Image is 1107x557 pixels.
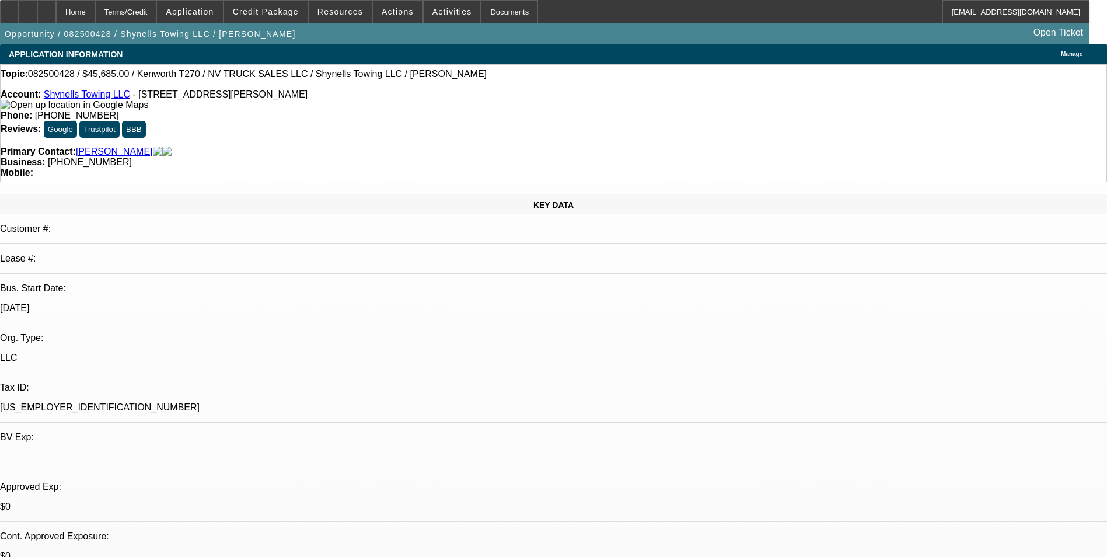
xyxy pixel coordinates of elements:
[1,69,28,79] strong: Topic:
[28,69,487,79] span: 082500428 / $45,685.00 / Kenworth T270 / NV TRUCK SALES LLC / Shynells Towing LLC / [PERSON_NAME]
[44,89,130,99] a: Shynells Towing LLC
[1,100,148,110] a: View Google Maps
[233,7,299,16] span: Credit Package
[309,1,372,23] button: Resources
[533,200,574,210] span: KEY DATA
[122,121,146,138] button: BBB
[373,1,422,23] button: Actions
[317,7,363,16] span: Resources
[9,50,123,59] span: APPLICATION INFORMATION
[132,89,308,99] span: - [STREET_ADDRESS][PERSON_NAME]
[1,124,41,134] strong: Reviews:
[153,147,162,157] img: facebook-icon.png
[1,168,33,177] strong: Mobile:
[432,7,472,16] span: Activities
[424,1,481,23] button: Activities
[166,7,214,16] span: Application
[5,29,296,39] span: Opportunity / 082500428 / Shynells Towing LLC / [PERSON_NAME]
[1,89,41,99] strong: Account:
[35,110,119,120] span: [PHONE_NUMBER]
[1,100,148,110] img: Open up location in Google Maps
[76,147,153,157] a: [PERSON_NAME]
[157,1,222,23] button: Application
[162,147,172,157] img: linkedin-icon.png
[1,147,76,157] strong: Primary Contact:
[1029,23,1088,43] a: Open Ticket
[382,7,414,16] span: Actions
[1,157,45,167] strong: Business:
[1,110,32,120] strong: Phone:
[48,157,132,167] span: [PHONE_NUMBER]
[44,121,77,138] button: Google
[79,121,119,138] button: Trustpilot
[224,1,308,23] button: Credit Package
[1061,51,1082,57] span: Manage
